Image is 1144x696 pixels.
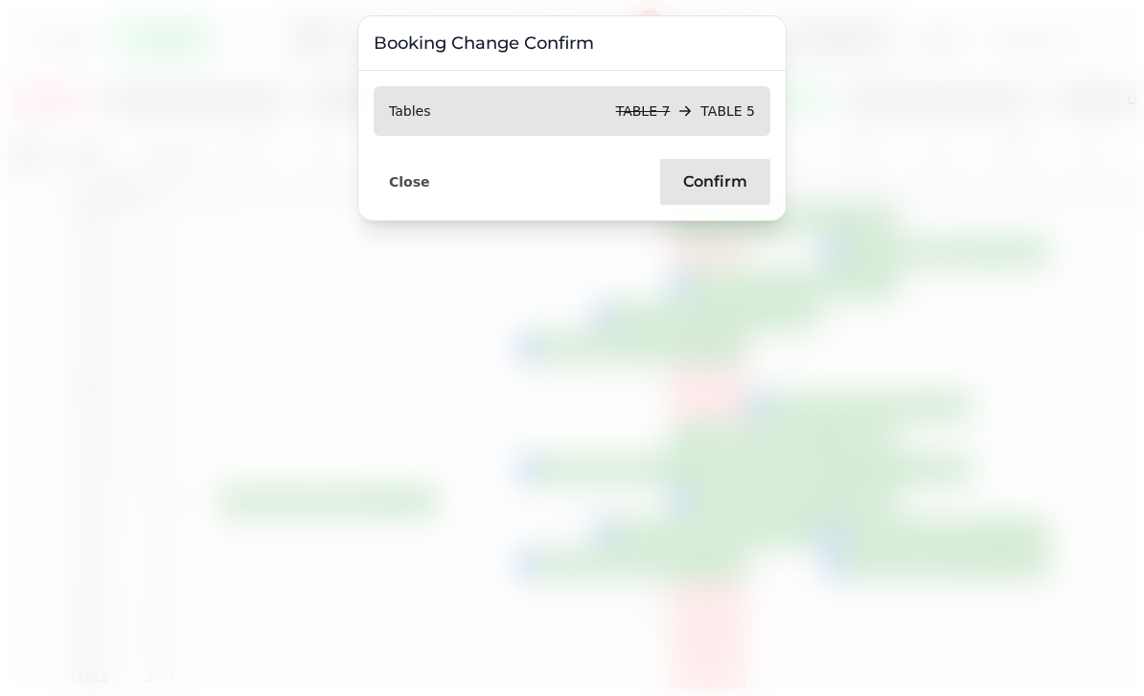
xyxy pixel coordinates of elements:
p: TABLE 7 [616,101,671,121]
span: Confirm [683,174,747,190]
p: Tables [389,101,431,121]
button: Close [374,169,446,194]
p: TABLE 5 [700,101,755,121]
button: Confirm [660,159,770,205]
h3: Booking Change Confirm [374,32,770,55]
span: Close [389,175,430,189]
